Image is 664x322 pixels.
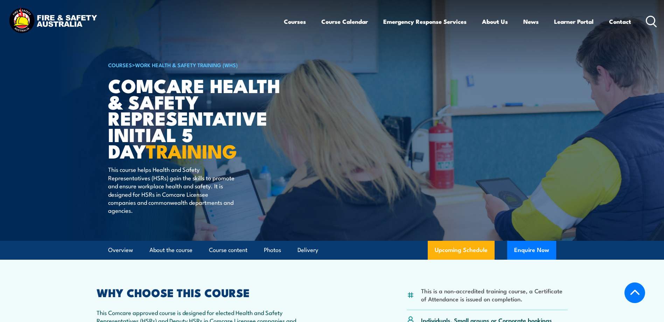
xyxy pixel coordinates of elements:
a: Course Calendar [321,12,368,31]
a: Work Health & Safety Training (WHS) [135,61,238,69]
a: Upcoming Schedule [428,241,495,260]
a: Delivery [298,241,318,259]
h6: > [108,61,281,69]
h1: Comcare Health & Safety Representative Initial 5 Day [108,77,281,159]
a: Learner Portal [554,12,594,31]
p: This course helps Health and Safety Representatives (HSRs) gain the skills to promote and ensure ... [108,165,236,214]
button: Enquire Now [507,241,556,260]
a: Course content [209,241,247,259]
li: This is a non-accredited training course, a Certificate of Attendance is issued on completion. [421,287,568,303]
a: Emergency Response Services [383,12,467,31]
a: About Us [482,12,508,31]
a: COURSES [108,61,132,69]
h2: WHY CHOOSE THIS COURSE [97,287,301,297]
a: News [523,12,539,31]
a: Photos [264,241,281,259]
strong: TRAINING [146,136,237,165]
a: About the course [149,241,193,259]
a: Overview [108,241,133,259]
a: Contact [609,12,631,31]
a: Courses [284,12,306,31]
